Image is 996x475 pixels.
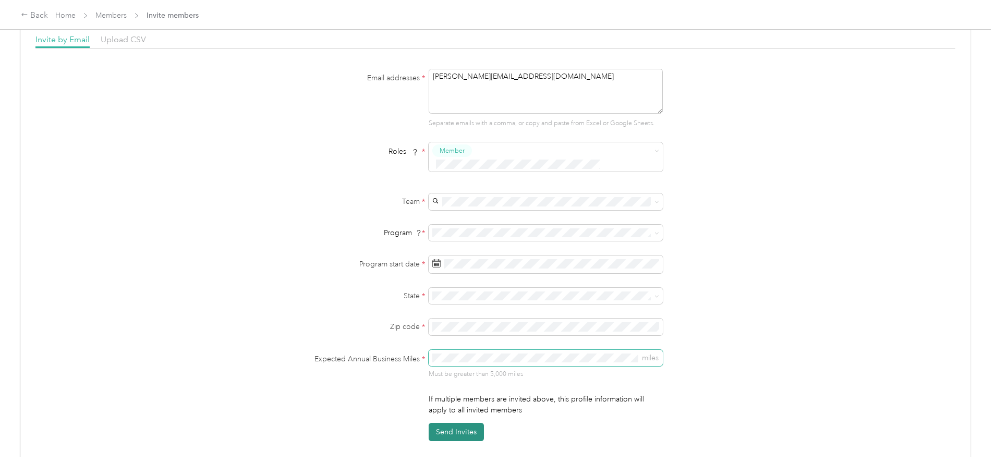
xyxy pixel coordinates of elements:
div: Program [295,227,425,238]
span: Upload CSV [101,34,146,44]
label: Zip code [295,321,425,332]
label: Expected Annual Business Miles [295,354,425,364]
label: Program start date [295,259,425,270]
textarea: [PERSON_NAME][EMAIL_ADDRESS][DOMAIN_NAME] [429,69,663,114]
p: If multiple members are invited above, this profile information will apply to all invited members [429,394,663,416]
a: Members [95,11,127,20]
span: Member [440,146,465,155]
span: Invite by Email [35,34,90,44]
label: Team [295,196,425,207]
p: Separate emails with a comma, or copy and paste from Excel or Google Sheets. [429,119,663,128]
span: miles [642,354,659,362]
a: Home [55,11,76,20]
span: Roles [385,143,422,160]
label: State [295,290,425,301]
p: Must be greater than 5,000 miles [429,370,663,379]
button: Member [432,144,472,157]
span: Invite members [147,10,199,21]
div: Back [21,9,48,22]
label: Email addresses [295,72,425,83]
button: Send Invites [429,423,484,441]
iframe: Everlance-gr Chat Button Frame [938,417,996,475]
